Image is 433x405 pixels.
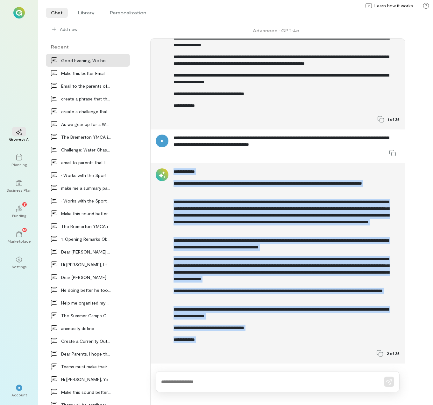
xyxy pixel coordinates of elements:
[61,185,111,191] div: make me a summary paragraph for my resume Dedicat…
[61,197,111,204] div: • Works with the Sports and Rec Director on the p…
[61,248,111,255] div: Dear [PERSON_NAME], I hope this message finds yo…
[105,8,151,18] li: Personalization
[46,8,68,18] li: Chat
[61,376,111,383] div: Hi [PERSON_NAME], Yes, you are correct. When I pull spec…
[61,389,111,395] div: Make this sound better I also have a question:…
[61,223,111,230] div: The Bremerton YMCA is proud to join the Bremerton…
[61,108,111,115] div: create a challenge that is like amazing race as a…
[61,83,111,89] div: Email to the parents of [PERSON_NAME] Good aftern…
[61,274,111,281] div: Dear [PERSON_NAME], I wanted to follow up on our…
[61,57,111,64] div: Good Evening, We hope this message finds you well…
[61,325,111,332] div: animosity define
[8,175,31,198] a: Business Plan
[46,43,130,50] div: Recent
[23,227,26,232] span: 13
[12,264,27,269] div: Settings
[7,188,32,193] div: Business Plan
[12,213,26,218] div: Funding
[374,3,413,9] span: Learn how it works
[61,338,111,344] div: Create a Currenlty Out of the office message for…
[8,124,31,147] a: Growegy AI
[61,146,111,153] div: Challenge: Water Chaser Your next task awaits at…
[387,351,400,356] span: 2 of 25
[61,70,111,77] div: Make this better Email to the parents of [PERSON_NAME] d…
[61,350,111,357] div: Dear Parents, I hope this message finds you well.…
[8,379,31,402] div: *Account
[8,200,31,223] a: Funding
[60,26,77,33] span: Add new
[8,251,31,274] a: Settings
[24,201,26,207] span: 7
[61,159,111,166] div: email to parents that their child needs to bring…
[8,226,31,249] a: Marketplace
[61,210,111,217] div: Make this sound better Email to CIT Counsleor in…
[388,117,400,122] span: 1 of 25
[73,8,100,18] li: Library
[61,363,111,370] div: Teams must make their way to the welcome center a…
[61,312,111,319] div: The Summer Camps Coordinator is responsible to do…
[61,287,111,293] div: He doing better he took a very long nap and think…
[61,134,111,140] div: The Bremerton YMCA is committed to promoting heal…
[61,261,111,268] div: Hi [PERSON_NAME], I tried calling but couldn't get throu…
[8,149,31,172] a: Planning
[61,236,111,242] div: 1. Opening Remarks Objective: Discuss recent cam…
[8,239,31,244] div: Marketplace
[11,392,27,397] div: Account
[61,172,111,179] div: • Works with the Sports and Rec Director on the p…
[61,95,111,102] div: create a phrase that they have to go to the field…
[9,136,30,142] div: Growegy AI
[61,121,111,128] div: As we gear up for a Week 9 Amazing Race, it's imp…
[61,299,111,306] div: Help me organized my thoughts of how to communica…
[11,162,27,167] div: Planning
